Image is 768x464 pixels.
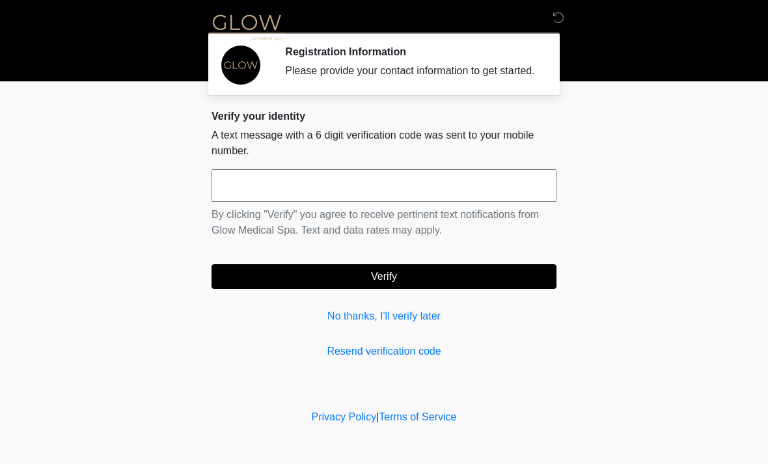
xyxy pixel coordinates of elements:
[312,411,377,422] a: Privacy Policy
[379,411,456,422] a: Terms of Service
[285,63,537,79] div: Please provide your contact information to get started.
[212,128,556,159] p: A text message with a 6 digit verification code was sent to your mobile number.
[212,308,556,324] a: No thanks, I'll verify later
[212,264,556,289] button: Verify
[212,344,556,359] a: Resend verification code
[199,10,295,43] img: Glow Medical Spa Logo
[376,411,379,422] a: |
[212,110,556,122] h2: Verify your identity
[221,46,260,85] img: Agent Avatar
[212,207,556,238] p: By clicking "Verify" you agree to receive pertinent text notifications from Glow Medical Spa. Tex...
